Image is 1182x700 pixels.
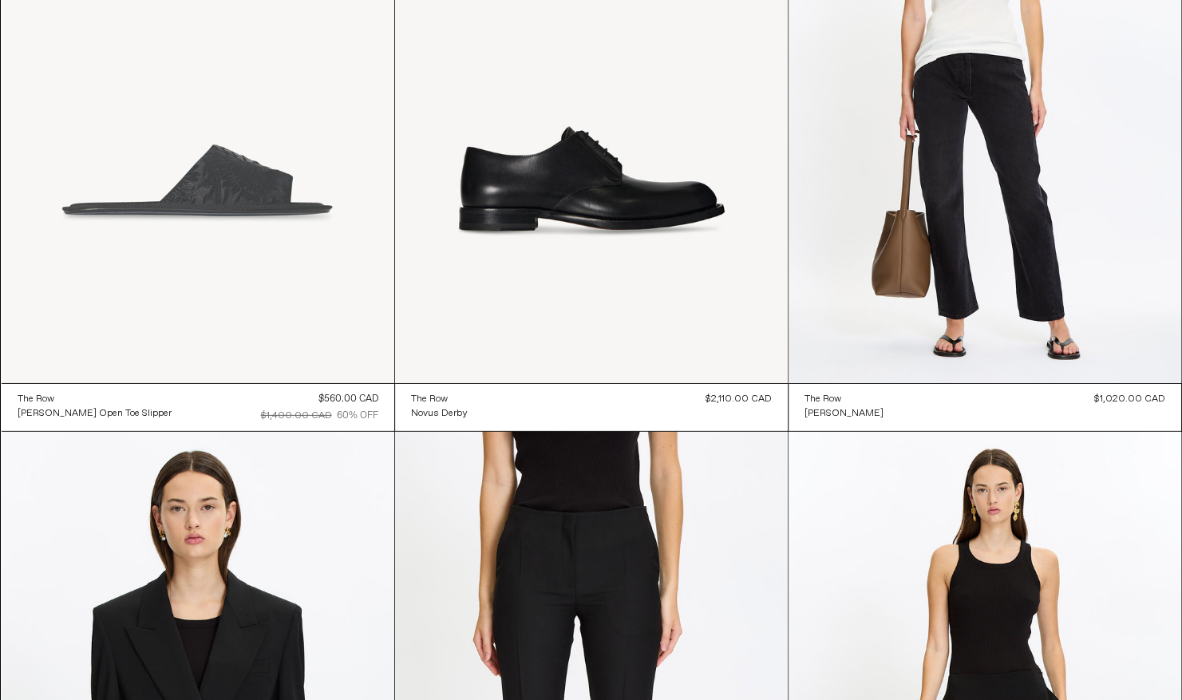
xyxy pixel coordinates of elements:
a: The Row [804,392,884,406]
a: The Row [18,392,172,406]
div: $560.00 CAD [318,392,378,406]
a: [PERSON_NAME] Open Toe Slipper [18,406,172,421]
div: $1,400.00 CAD [261,409,332,423]
div: [PERSON_NAME] [804,407,884,421]
div: [PERSON_NAME] Open Toe Slipper [18,407,172,421]
div: The Row [18,393,54,406]
div: Novus Derby [411,407,468,421]
div: The Row [804,393,841,406]
a: The Row [411,392,468,406]
div: The Row [411,393,448,406]
div: $2,110.00 CAD [706,392,772,406]
a: [PERSON_NAME] [804,406,884,421]
div: 60% OFF [337,409,378,423]
div: $1,020.00 CAD [1094,392,1165,406]
a: Novus Derby [411,406,468,421]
